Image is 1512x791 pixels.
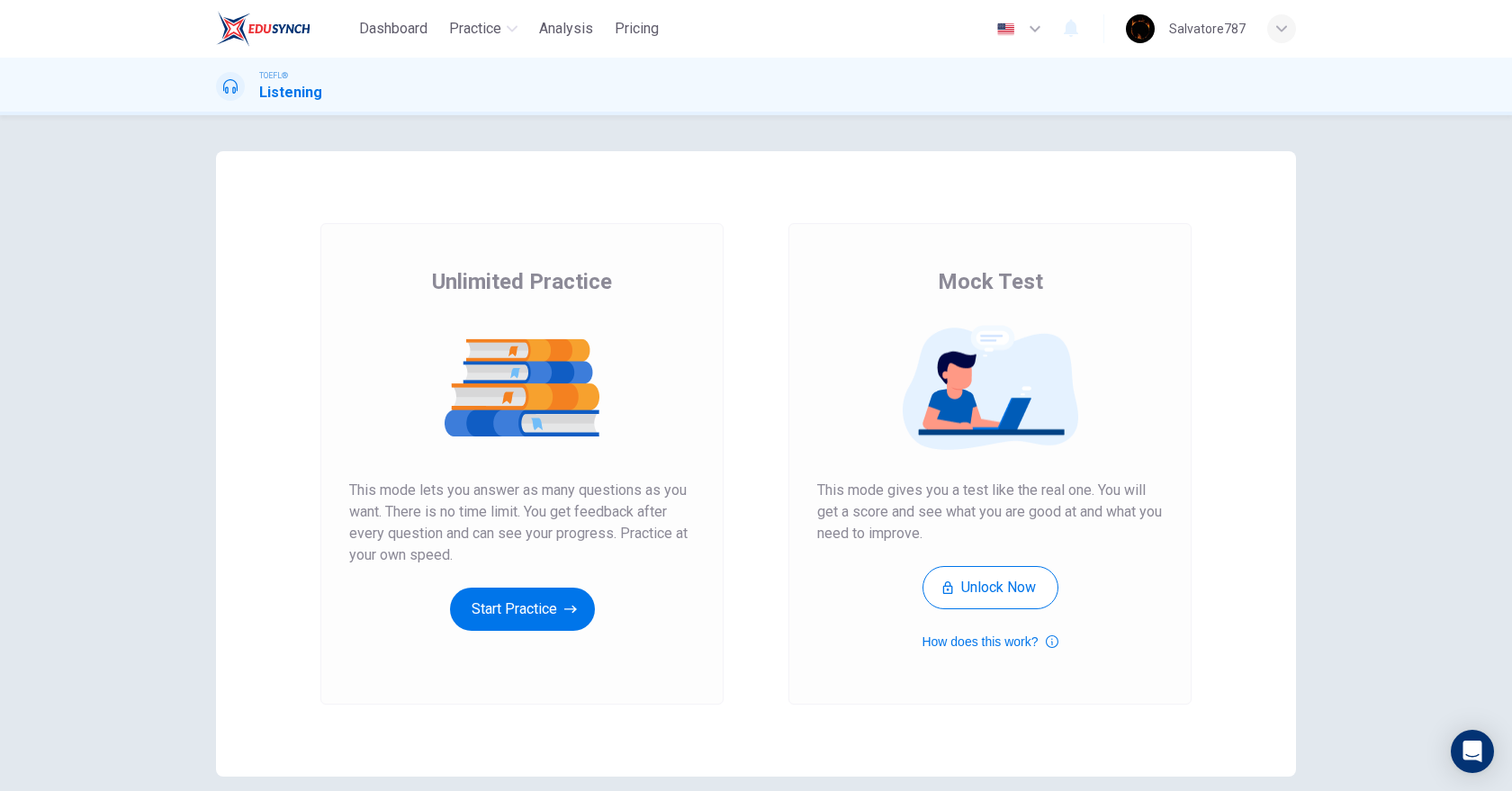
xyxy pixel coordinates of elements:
[216,11,352,47] a: EduSynch logo
[532,13,600,45] button: Analysis
[349,480,695,566] span: This mode lets you answer as many questions as you want. There is no time limit. You get feedback...
[259,82,322,103] h1: Listening
[352,13,435,45] button: Dashboard
[432,267,612,296] span: Unlimited Practice
[449,18,501,40] span: Practice
[817,480,1163,544] span: This mode gives you a test like the real one. You will get a score and see what you are good at a...
[922,631,1057,652] button: How does this work?
[442,13,525,45] button: Practice
[922,566,1058,609] button: Unlock Now
[607,13,666,45] button: Pricing
[450,588,595,631] button: Start Practice
[359,18,427,40] span: Dashboard
[994,22,1017,36] img: en
[938,267,1043,296] span: Mock Test
[615,18,659,40] span: Pricing
[539,18,593,40] span: Analysis
[1126,14,1155,43] img: Profile picture
[1451,730,1494,773] div: Open Intercom Messenger
[1169,18,1246,40] div: Salvatore787
[216,11,310,47] img: EduSynch logo
[259,69,288,82] span: TOEFL®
